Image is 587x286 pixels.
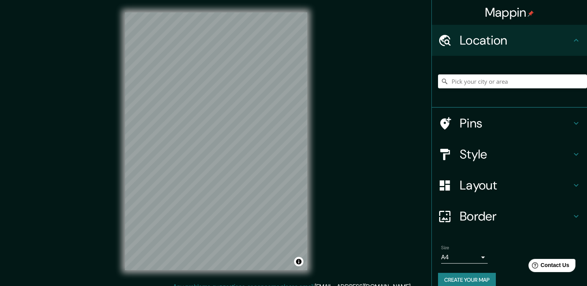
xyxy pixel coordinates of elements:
[432,139,587,170] div: Style
[528,10,534,17] img: pin-icon.png
[441,245,449,251] label: Size
[441,251,488,264] div: A4
[432,25,587,56] div: Location
[294,257,303,266] button: Toggle attribution
[460,115,571,131] h4: Pins
[432,201,587,232] div: Border
[485,5,534,20] h4: Mappin
[460,146,571,162] h4: Style
[460,177,571,193] h4: Layout
[438,74,587,88] input: Pick your city or area
[125,12,307,270] canvas: Map
[432,170,587,201] div: Layout
[460,208,571,224] h4: Border
[518,256,578,277] iframe: Help widget launcher
[432,108,587,139] div: Pins
[460,33,571,48] h4: Location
